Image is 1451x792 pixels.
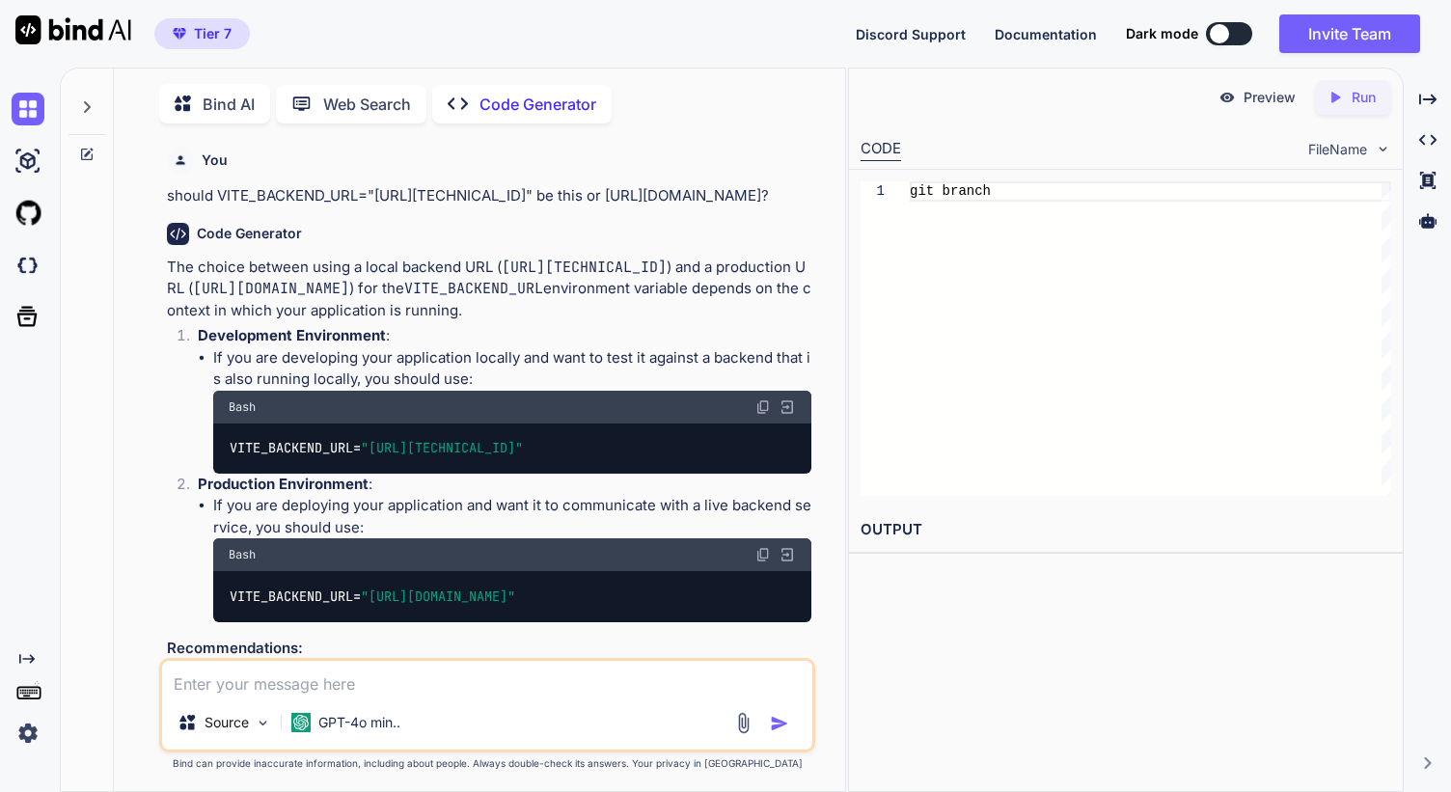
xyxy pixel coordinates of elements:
span: "[URL][DOMAIN_NAME]" [361,587,515,605]
p: Bind can provide inaccurate information, including about people. Always double-check its answers.... [159,756,815,771]
button: Documentation [995,24,1097,44]
img: preview [1218,89,1236,106]
img: premium [173,28,186,40]
span: Bash [229,547,256,562]
img: Bind AI [15,15,131,44]
strong: Development Environment [198,326,386,344]
button: Discord Support [856,24,966,44]
span: Discord Support [856,26,966,42]
img: Open in Browser [779,546,796,563]
p: : [198,474,811,496]
div: CODE [861,138,901,161]
p: Source [205,713,249,732]
p: should VITE_BACKEND_URL="[URL][TECHNICAL_ID]" be this or [URL][DOMAIN_NAME]? [167,185,811,207]
span: Dark mode [1126,24,1198,43]
img: chevron down [1375,141,1391,157]
span: Documentation [995,26,1097,42]
p: Preview [1244,88,1296,107]
code: VITE_BACKEND_URL= [229,587,517,607]
img: GPT-4o mini [291,713,311,732]
span: Bash [229,399,256,415]
img: settings [12,717,44,750]
code: [URL][TECHNICAL_ID] [502,258,667,277]
img: icon [770,714,789,733]
strong: Production Environment [198,475,369,493]
code: VITE_BACKEND_URL= [229,438,525,458]
p: : [198,325,811,347]
p: Bind AI [203,93,255,116]
img: Open in Browser [779,398,796,416]
img: copy [755,547,771,562]
li: If you are developing your application locally and want to test it against a backend that is also... [213,347,811,474]
h3: Recommendations: [167,638,811,660]
li: If you are deploying your application and want it to communicate with a live backend service, you... [213,495,811,621]
h2: OUTPUT [849,507,1404,553]
img: Pick Models [255,715,271,731]
img: chat [12,93,44,125]
span: Tier 7 [194,24,232,43]
img: attachment [732,712,754,734]
img: ai-studio [12,145,44,178]
code: VITE_BACKEND_URL [404,279,543,298]
img: darkCloudIdeIcon [12,249,44,282]
button: premiumTier 7 [154,18,250,49]
span: git branch [910,183,991,199]
code: [URL][DOMAIN_NAME] [193,279,349,298]
p: Code Generator [479,93,596,116]
div: 1 [861,181,885,202]
p: Run [1352,88,1376,107]
button: Invite Team [1279,14,1420,53]
img: copy [755,399,771,415]
h6: Code Generator [197,224,302,243]
span: "[URL][TECHNICAL_ID]" [361,440,523,457]
p: The choice between using a local backend URL ( ) and a production URL ( ) for the environment var... [167,257,811,322]
h6: You [202,150,228,170]
img: githubLight [12,197,44,230]
p: GPT-4o min.. [318,713,400,732]
span: FileName [1308,140,1367,159]
p: Web Search [323,93,411,116]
